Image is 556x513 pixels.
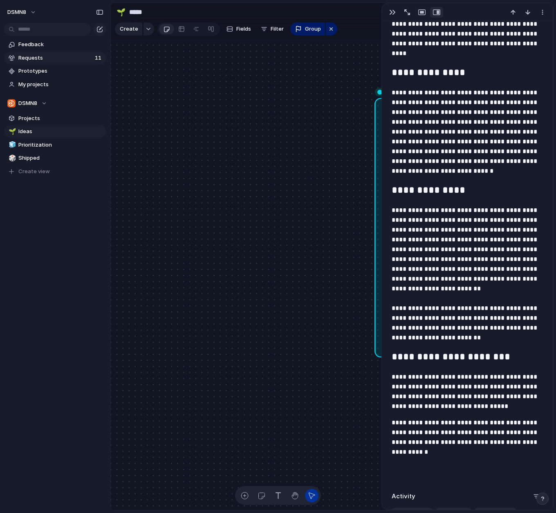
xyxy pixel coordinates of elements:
[258,22,287,36] button: Filter
[4,6,40,19] button: DSMN8
[7,8,26,16] span: DSMN8
[18,154,103,162] span: Shipped
[4,165,106,178] button: Create view
[4,78,106,91] a: My projects
[117,7,126,18] div: 🌱
[392,492,415,501] h2: Activity
[7,141,16,149] button: 🧊
[114,6,128,19] button: 🌱
[4,112,106,125] a: Projects
[223,22,254,36] button: Fields
[236,25,251,33] span: Fields
[7,127,16,136] button: 🌱
[18,40,103,49] span: Feedback
[4,97,106,109] button: DSMN8
[18,80,103,89] span: My projects
[271,25,284,33] span: Filter
[305,25,321,33] span: Group
[4,52,106,64] a: Requests11
[290,22,325,36] button: Group
[4,38,106,51] a: Feedback
[18,99,37,107] span: DSMN8
[115,22,142,36] button: Create
[18,141,103,149] span: Prioritization
[9,140,14,149] div: 🧊
[7,154,16,162] button: 🎲
[4,139,106,151] a: 🧊Prioritization
[4,152,106,164] a: 🎲Shipped
[4,65,106,77] a: Prototypes
[18,54,92,62] span: Requests
[95,54,103,62] span: 11
[18,127,103,136] span: Ideas
[18,67,103,75] span: Prototypes
[9,127,14,136] div: 🌱
[18,167,50,176] span: Create view
[18,114,103,123] span: Projects
[9,154,14,163] div: 🎲
[4,125,106,138] a: 🌱Ideas
[120,25,138,33] span: Create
